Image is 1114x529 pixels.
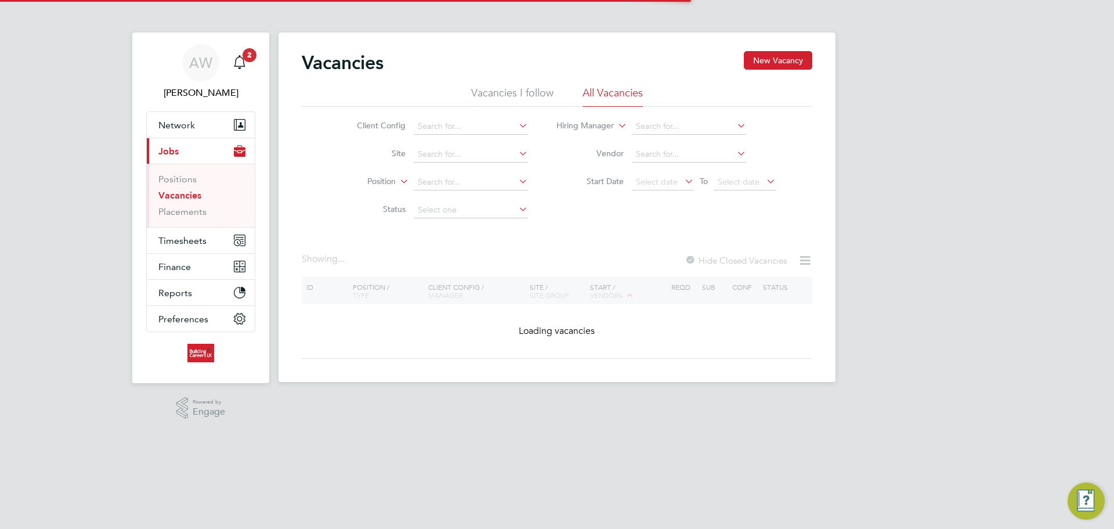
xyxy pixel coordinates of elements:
[158,206,207,217] a: Placements
[147,164,255,227] div: Jobs
[187,344,214,362] img: buildingcareersuk-logo-retina.png
[158,314,208,325] span: Preferences
[557,176,624,186] label: Start Date
[158,235,207,246] span: Timesheets
[632,146,746,163] input: Search for...
[696,174,711,189] span: To
[146,86,255,100] span: Abbie Weatherby
[158,287,192,298] span: Reports
[1068,483,1105,520] button: Engage Resource Center
[414,202,528,218] input: Select one
[339,120,406,131] label: Client Config
[146,344,255,362] a: Go to home page
[557,148,624,159] label: Vendor
[158,190,201,201] a: Vacancies
[583,86,643,107] li: All Vacancies
[632,118,746,135] input: Search for...
[339,204,406,214] label: Status
[132,33,269,383] nav: Main navigation
[636,177,678,187] span: Select date
[176,397,226,419] a: Powered byEngage
[744,51,812,70] button: New Vacancy
[414,174,528,190] input: Search for...
[193,407,225,417] span: Engage
[147,280,255,305] button: Reports
[158,261,191,272] span: Finance
[147,228,255,253] button: Timesheets
[193,397,225,407] span: Powered by
[329,176,396,188] label: Position
[158,146,179,157] span: Jobs
[146,44,255,100] a: AW[PERSON_NAME]
[158,174,197,185] a: Positions
[189,55,212,70] span: AW
[158,120,195,131] span: Network
[547,120,614,132] label: Hiring Manager
[339,148,406,159] label: Site
[685,255,787,266] label: Hide Closed Vacancies
[302,51,384,74] h2: Vacancies
[147,138,255,164] button: Jobs
[147,254,255,279] button: Finance
[228,44,251,81] a: 2
[243,48,256,62] span: 2
[471,86,554,107] li: Vacancies I follow
[302,253,347,265] div: Showing
[147,112,255,138] button: Network
[414,118,528,135] input: Search for...
[414,146,528,163] input: Search for...
[338,253,345,265] span: ...
[147,306,255,332] button: Preferences
[718,177,759,187] span: Select date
